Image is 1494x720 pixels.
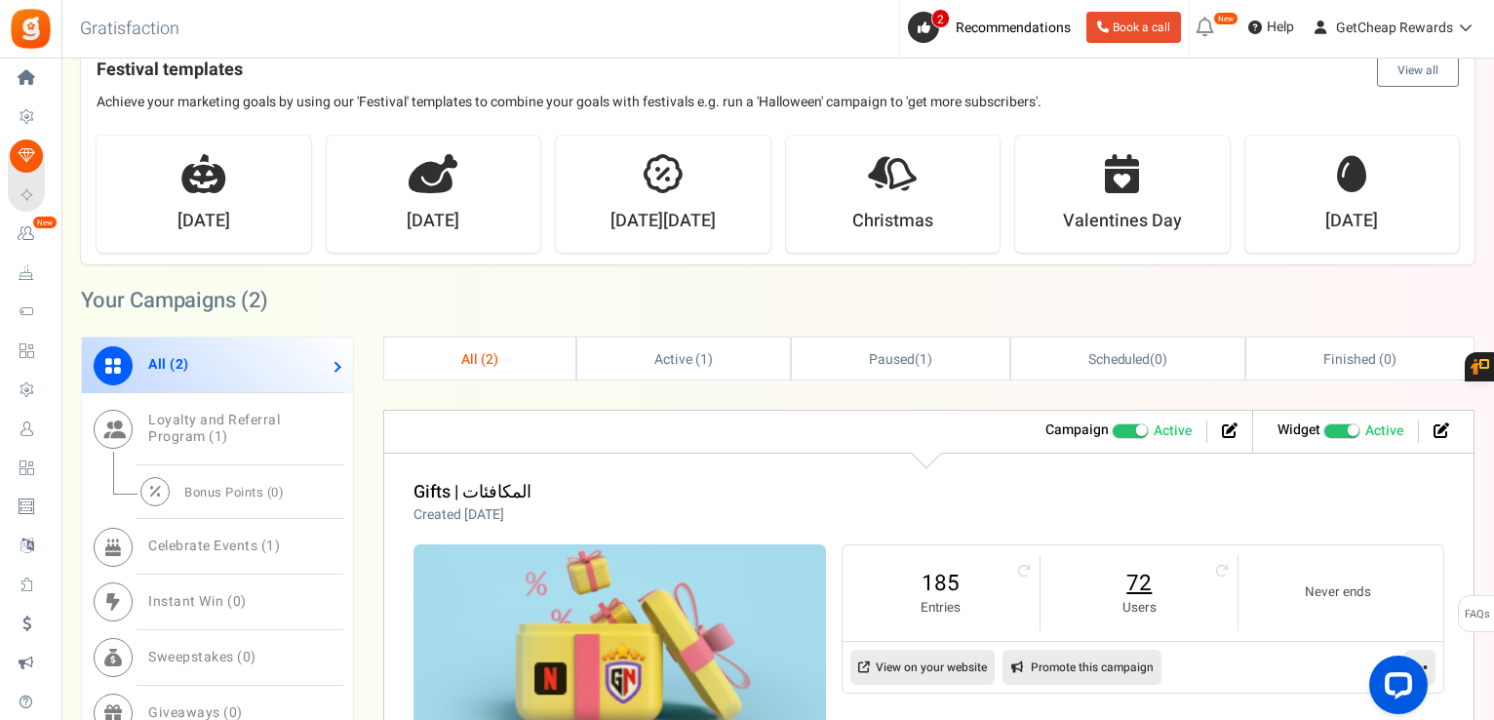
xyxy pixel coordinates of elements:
[271,483,279,501] span: 0
[850,650,995,685] a: View on your website
[176,354,184,375] span: 2
[1464,596,1490,633] span: FAQs
[908,12,1079,43] a: 2 Recommendations
[486,349,493,370] span: 2
[610,209,716,234] strong: [DATE][DATE]
[1213,12,1238,25] em: New
[1088,349,1167,370] span: ( )
[1060,599,1218,618] small: Users
[1263,420,1419,443] li: Widget activated
[249,285,260,316] span: 2
[148,536,280,556] span: Celebrate Events ( )
[97,54,1459,87] h4: Festival templates
[869,349,932,370] span: ( )
[1003,650,1161,685] a: Promote this campaign
[1258,583,1417,602] small: Never ends
[148,354,189,375] span: All ( )
[148,591,247,612] span: Instant Win ( )
[413,479,531,505] a: Gifts | المكافئات
[148,410,280,447] span: Loyalty and Referral Program ( )
[148,647,256,667] span: Sweepstakes ( )
[8,218,53,251] a: New
[413,505,531,525] p: Created [DATE]
[920,349,927,370] span: 1
[215,426,223,447] span: 1
[862,599,1020,618] small: Entries
[266,536,275,556] span: 1
[1262,18,1294,37] span: Help
[81,291,268,310] h2: Your Campaigns ( )
[407,209,459,234] strong: [DATE]
[243,647,252,667] span: 0
[1088,349,1151,370] span: Scheduled
[956,18,1071,38] span: Recommendations
[1154,421,1192,441] span: Active
[1045,420,1109,440] strong: Campaign
[184,483,284,501] span: Bonus Points ( )
[32,216,58,229] em: New
[461,349,498,370] span: All ( )
[177,209,230,234] strong: [DATE]
[9,7,53,51] img: Gratisfaction
[1063,209,1182,234] strong: Valentines Day
[97,93,1459,112] p: Achieve your marketing goals by using our 'Festival' templates to combine your goals with festiva...
[654,349,713,370] span: Active ( )
[1384,349,1392,370] span: 0
[1365,421,1403,441] span: Active
[1377,54,1459,87] button: View all
[1155,349,1162,370] span: 0
[1060,568,1218,599] a: 72
[1086,12,1181,43] a: Book a call
[852,209,933,234] strong: Christmas
[59,10,201,49] h3: Gratisfaction
[1336,18,1453,38] span: GetCheap Rewards
[233,591,242,612] span: 0
[1278,420,1320,440] strong: Widget
[931,9,950,28] span: 2
[862,568,1020,599] a: 185
[1325,209,1378,234] strong: [DATE]
[700,349,708,370] span: 1
[1240,12,1302,43] a: Help
[869,349,915,370] span: Paused
[1323,349,1396,370] span: Finished ( )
